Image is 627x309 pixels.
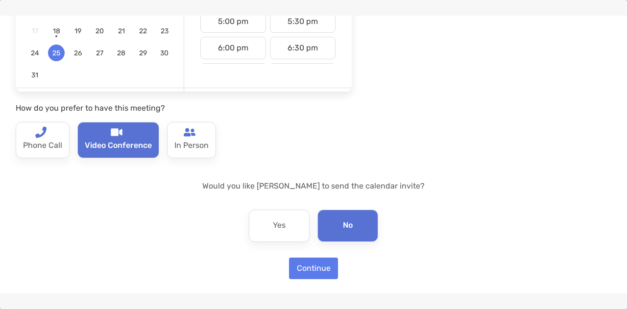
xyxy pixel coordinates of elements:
[26,27,43,35] span: 17
[156,27,173,35] span: 23
[16,180,611,192] p: Would you like [PERSON_NAME] to send the calendar invite?
[70,27,86,35] span: 19
[48,27,65,35] span: 18
[91,49,108,57] span: 27
[35,126,47,138] img: type-call
[113,49,130,57] span: 28
[273,218,286,234] p: Yes
[174,138,209,154] p: In Person
[184,126,195,138] img: type-call
[16,102,352,114] p: How do you prefer to have this meeting?
[156,49,173,57] span: 30
[111,126,122,138] img: type-call
[200,63,266,86] div: 7:00 pm
[113,27,130,35] span: 21
[343,218,353,234] p: No
[70,49,86,57] span: 26
[135,27,151,35] span: 22
[200,10,266,33] div: 5:00 pm
[26,49,43,57] span: 24
[91,27,108,35] span: 20
[26,71,43,79] span: 31
[85,138,152,154] p: Video Conference
[270,37,336,59] div: 6:30 pm
[135,49,151,57] span: 29
[289,258,338,279] button: Continue
[48,49,65,57] span: 25
[200,37,266,59] div: 6:00 pm
[270,10,336,33] div: 5:30 pm
[23,138,62,154] p: Phone Call
[270,63,336,86] div: 7:30 pm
